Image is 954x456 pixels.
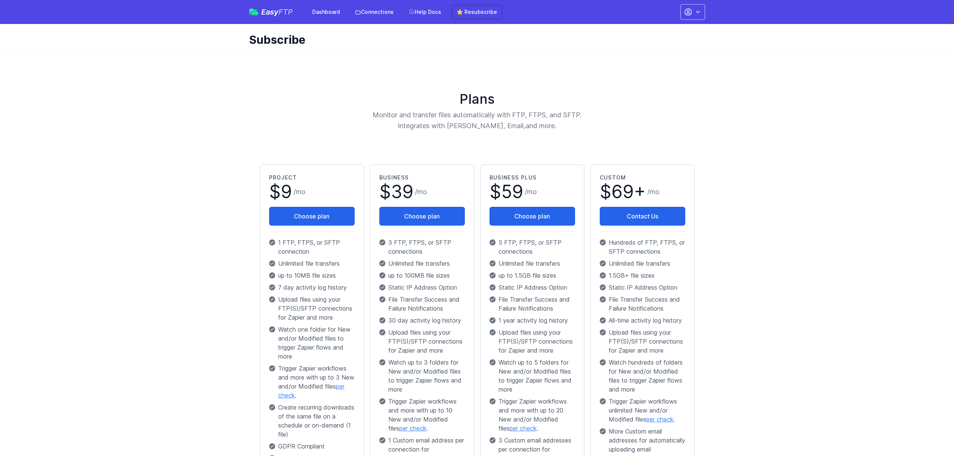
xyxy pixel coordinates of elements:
[417,188,427,196] span: mo
[279,7,293,16] span: FTP
[600,238,685,256] p: Hundreds of FTP, FTPS, or SFTP connections
[600,259,685,268] p: Unlimited file transfers
[490,259,575,268] p: Unlimited file transfers
[490,238,575,256] p: 5 FTP, FTPS, or SFTP connections
[269,442,355,451] p: GDPR Compliant
[269,207,355,226] button: Choose plan
[278,383,344,399] a: per check
[399,425,427,432] a: per check
[490,316,575,325] p: 1 year activity log history
[269,238,355,256] p: 1 FTP, FTPS, or SFTP connection
[330,109,624,132] p: Monitor and transfer files automatically with FTP, FTPS, and SFTP. Integrates with [PERSON_NAME],...
[269,403,355,439] p: Create recurring downloads of the same file on a schedule or on-demand (1 file)
[269,295,355,322] p: Upload files using your FTP(S)/SFTP connections for Zapier and more
[281,181,292,203] span: 9
[379,358,465,394] p: Watch up to 3 folders for New and/or Modified files to trigger Zapier flows and more
[379,283,465,292] p: Static IP Address Option
[379,328,465,355] p: Upload files using your FTP(S)/SFTP connections for Zapier and more
[350,5,398,19] a: Connections
[490,207,575,226] button: Choose plan
[600,183,646,201] span: $
[294,187,306,197] span: /
[257,91,698,106] h1: Plans
[501,181,523,203] span: 59
[600,283,685,292] p: Static IP Address Option
[490,295,575,313] p: File Transfer Success and Failure Notifications
[490,271,575,280] p: up to 1.5GB file sizes
[379,295,465,313] p: File Transfer Success and Failure Notifications
[490,358,575,394] p: Watch up to 5 folders for New and/or Modified files to trigger Zapier flows and more
[379,238,465,256] p: 3 FTP, FTPS, or SFTP connections
[379,207,465,226] button: Choose plan
[490,328,575,355] p: Upload files using your FTP(S)/SFTP connections for Zapier and more
[499,397,575,433] span: Trigger Zapier workflows and more with up to 20 New and/or Modified files .
[261,8,293,16] span: Easy
[611,181,646,203] span: 69+
[646,416,674,423] a: per check
[278,364,355,400] span: Trigger Zapier workflows and more with up to 3 New and/or Modified files .
[269,259,355,268] p: Unlimited file transfers
[490,283,575,292] p: Static IP Address Option
[308,5,344,19] a: Dashboard
[379,259,465,268] p: Unlimited file transfers
[249,8,293,16] a: EasyFTP
[600,207,685,226] a: Contact Us
[269,271,355,280] p: up to 10MB file sizes
[609,397,685,424] span: Trigger Zapier workflows unlimited New and/or Modified files .
[600,328,685,355] p: Upload files using your FTP(S)/SFTP connections for Zapier and more
[600,316,685,325] p: All-time activity log history
[600,174,685,181] h2: Custom
[600,358,685,394] p: Watch hundreds of folders for New and/or Modified files to trigger Zapier flows and more
[490,183,523,201] span: $
[452,5,502,19] a: ⭐ Resubscribe
[391,181,413,203] span: 39
[379,183,413,201] span: $
[404,5,446,19] a: Help Docs
[249,33,699,46] h1: Subscribe
[269,283,355,292] p: 7 day activity log history
[379,174,465,181] h2: Business
[647,187,659,197] span: /
[650,188,659,196] span: mo
[415,187,427,197] span: /
[600,295,685,313] p: File Transfer Success and Failure Notifications
[249,9,258,15] img: easyftp_logo.png
[527,188,537,196] span: mo
[509,425,537,432] a: per check
[269,183,292,201] span: $
[490,174,575,181] h2: Business Plus
[296,188,306,196] span: mo
[379,316,465,325] p: 30 day activity log history
[600,271,685,280] p: 1.5GB+ file sizes
[388,397,465,433] span: Trigger Zapier workflows and more with up to 10 New and/or Modified files .
[379,271,465,280] p: up to 100MB file sizes
[269,325,355,361] p: Watch one folder for New and/or Modified files to trigger Zapier flows and more
[525,187,537,197] span: /
[269,174,355,181] h2: Project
